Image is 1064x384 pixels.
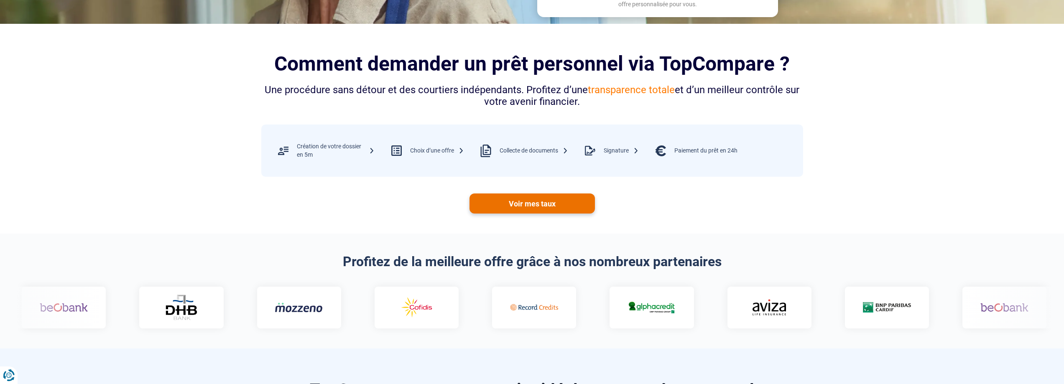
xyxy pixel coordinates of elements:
[163,295,197,320] img: DHB Bank
[261,52,803,75] h2: Comment demander un prêt personnel via TopCompare ?
[626,300,674,315] img: Alphacredit
[297,142,375,159] div: Création de votre dossier en 5m
[261,84,803,108] div: Une procédure sans détour et des courtiers indépendants. Profitez d’une et d’un meilleur contrôle...
[588,84,675,96] span: transparence totale
[674,147,737,155] div: Paiement du prêt en 24h
[862,302,910,313] img: Cardif
[261,254,803,270] h2: Profitez de la meilleure offre grâce à nos nombreux partenaires
[410,147,464,155] div: Choix d’une offre
[500,147,568,155] div: Collecte de documents
[509,295,557,320] img: Record credits
[469,193,595,214] a: Voir mes taux
[751,299,785,315] img: Aviza
[604,147,639,155] div: Signature
[391,295,439,320] img: Cofidis
[274,302,322,313] img: Mozzeno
